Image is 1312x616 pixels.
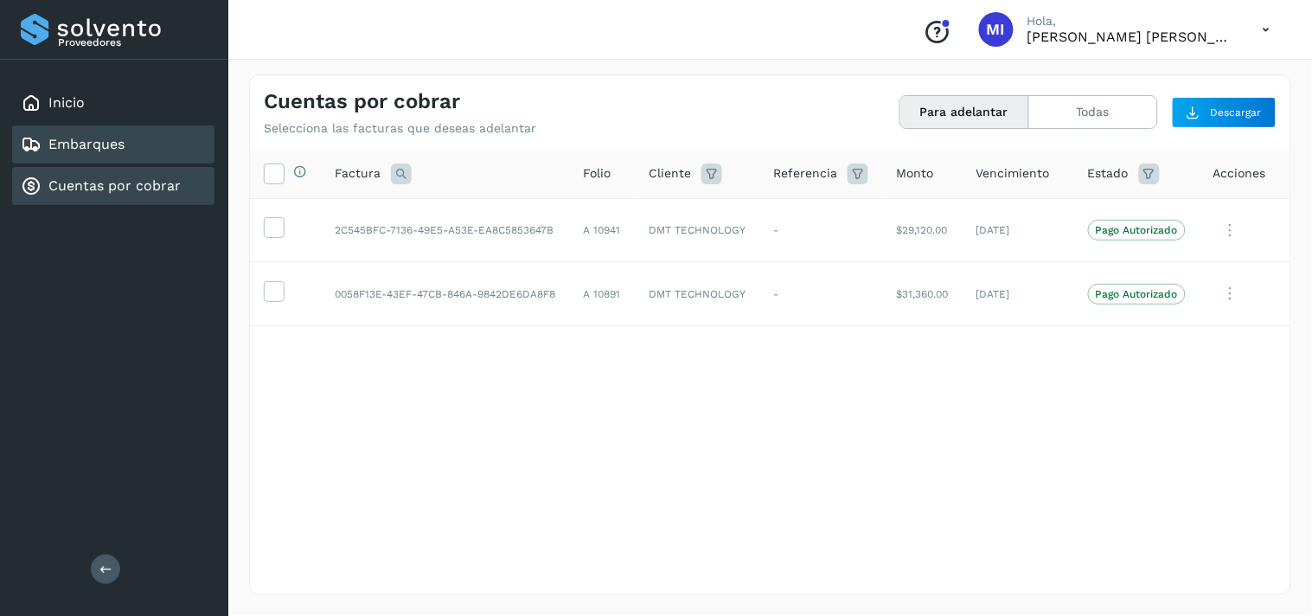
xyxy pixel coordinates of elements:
td: $31,360.00 [883,262,963,326]
span: Cliente [649,164,691,183]
a: Inicio [48,94,85,111]
button: Descargar [1172,97,1277,128]
a: Embarques [48,136,125,152]
td: [DATE] [963,198,1074,262]
div: Embarques [12,125,214,164]
td: [DATE] [963,262,1074,326]
p: Pago Autorizado [1096,224,1178,236]
span: Descargar [1211,105,1262,120]
div: Inicio [12,84,214,122]
button: Todas [1029,96,1157,128]
td: DMT TECHNOLOGY [635,198,759,262]
a: Cuentas por cobrar [48,177,181,194]
span: Referencia [773,164,837,183]
td: 0058F13E-43EF-47CB-846A-9842DE6DA8F8 [321,262,569,326]
td: 2C545BFC-7136-49E5-A53E-EA8C5853647B [321,198,569,262]
div: Cuentas por cobrar [12,167,214,205]
td: DMT TECHNOLOGY [635,262,759,326]
td: A 10941 [569,198,635,262]
p: Magda Imelda Ramos Gelacio [1027,29,1235,45]
button: Para adelantar [900,96,1029,128]
p: Hola, [1027,14,1235,29]
span: Estado [1088,164,1129,183]
p: Selecciona las facturas que deseas adelantar [264,121,536,136]
span: Factura [335,164,381,183]
td: $29,120.00 [883,198,963,262]
td: - [759,198,882,262]
span: Acciones [1213,164,1266,183]
span: Vencimiento [976,164,1050,183]
td: - [759,262,882,326]
p: Proveedores [58,36,208,48]
span: Monto [897,164,934,183]
h4: Cuentas por cobrar [264,89,460,114]
td: A 10891 [569,262,635,326]
p: Pago Autorizado [1096,288,1178,300]
span: Folio [583,164,611,183]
